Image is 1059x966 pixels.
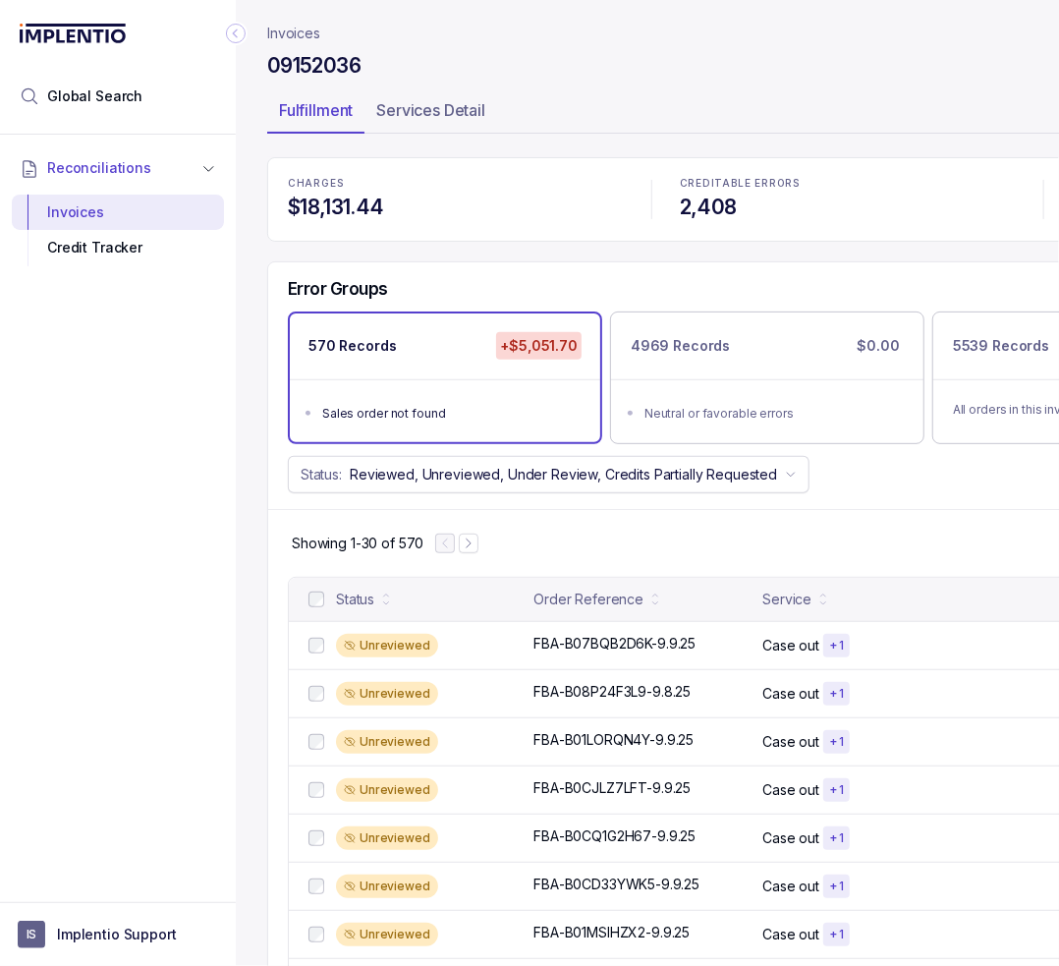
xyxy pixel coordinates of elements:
[350,465,777,484] p: Reviewed, Unreviewed, Under Review, Credits Partially Requested
[762,732,819,752] p: Case out
[762,828,819,848] p: Case out
[829,686,844,702] p: + 1
[762,636,819,655] p: Case out
[308,927,324,942] input: checkbox-checkbox
[336,826,438,850] div: Unreviewed
[18,921,218,948] button: User initialsImplentio Support
[459,534,478,553] button: Next Page
[336,778,438,802] div: Unreviewed
[762,684,819,704] p: Case out
[308,336,396,356] p: 570 Records
[336,730,438,754] div: Unreviewed
[308,830,324,846] input: checkbox-checkbox
[47,158,151,178] span: Reconciliations
[288,456,809,493] button: Status:Reviewed, Unreviewed, Under Review, Credits Partially Requested
[762,925,819,944] p: Case out
[308,592,324,607] input: checkbox-checkbox
[829,638,844,653] p: + 1
[336,634,438,657] div: Unreviewed
[829,830,844,846] p: + 1
[336,875,438,898] div: Unreviewed
[644,404,902,424] div: Neutral or favorable errors
[267,24,320,43] a: Invoices
[680,178,1016,190] p: CREDITABLE ERRORS
[336,923,438,946] div: Unreviewed
[224,22,248,45] div: Collapse Icon
[533,590,643,609] div: Order Reference
[829,782,844,798] p: + 1
[12,146,224,190] button: Reconciliations
[288,194,624,221] h4: $18,131.44
[829,927,844,942] p: + 1
[28,195,208,230] div: Invoices
[322,404,580,424] div: Sales order not found
[680,194,1016,221] h4: 2,408
[854,332,904,360] p: $0.00
[953,336,1049,356] p: 5539 Records
[376,98,485,122] p: Services Detail
[762,780,819,800] p: Case out
[28,230,208,265] div: Credit Tracker
[631,336,730,356] p: 4969 Records
[292,534,423,553] p: Showing 1-30 of 570
[533,923,690,942] p: FBA-B01MSIHZX2-9.9.25
[288,278,388,300] h5: Error Groups
[301,465,342,484] p: Status:
[288,178,624,190] p: CHARGES
[267,94,364,134] li: Tab Fulfillment
[308,782,324,798] input: checkbox-checkbox
[308,686,324,702] input: checkbox-checkbox
[57,925,177,944] p: Implentio Support
[308,879,324,894] input: checkbox-checkbox
[533,875,699,894] p: FBA-B0CD33YWK5-9.9.25
[308,734,324,750] input: checkbox-checkbox
[364,94,497,134] li: Tab Services Detail
[762,590,811,609] div: Service
[47,86,142,106] span: Global Search
[533,730,694,750] p: FBA-B01LORQN4Y-9.9.25
[292,534,423,553] div: Remaining page entries
[18,921,45,948] span: User initials
[829,879,844,894] p: + 1
[533,826,696,846] p: FBA-B0CQ1G2H67-9.9.25
[533,778,691,798] p: FBA-B0CJLZ7LFT-9.9.25
[829,734,844,750] p: + 1
[279,98,353,122] p: Fulfillment
[308,638,324,653] input: checkbox-checkbox
[267,52,361,80] h4: 09152036
[533,634,696,653] p: FBA-B07BQB2D6K-9.9.25
[533,682,691,702] p: FBA-B08P24F3L9-9.8.25
[12,191,224,270] div: Reconciliations
[336,682,438,706] div: Unreviewed
[336,590,374,609] div: Status
[496,332,582,360] p: +$5,051.70
[267,24,320,43] nav: breadcrumb
[762,877,819,896] p: Case out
